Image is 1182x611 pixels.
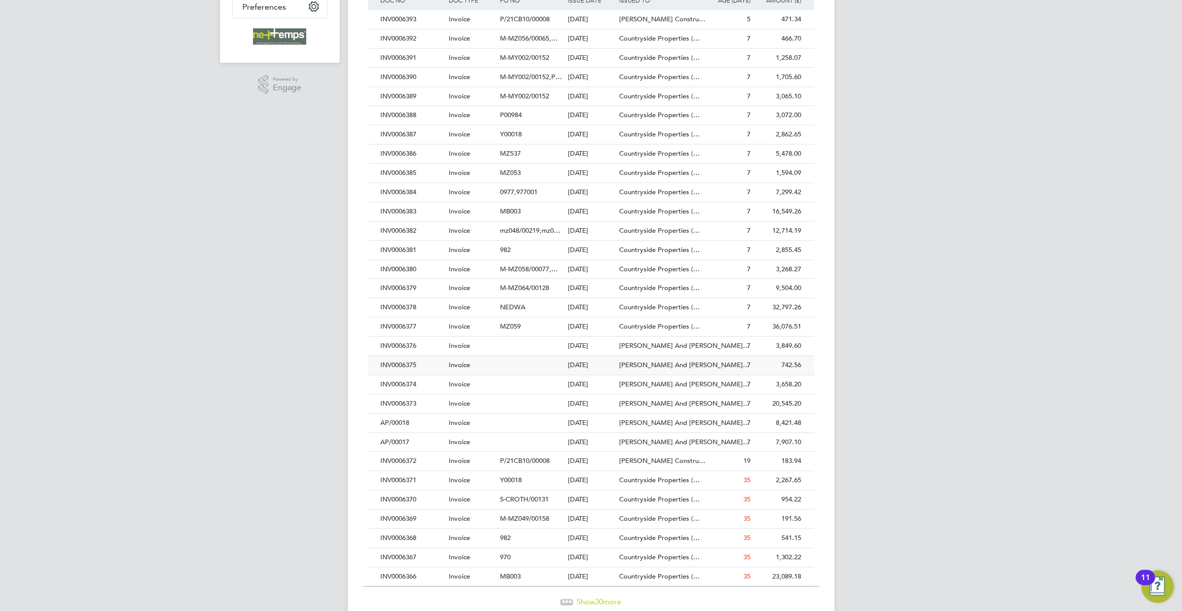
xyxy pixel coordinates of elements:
[273,84,301,92] span: Engage
[753,87,804,106] div: 3,065.10
[619,188,700,196] span: Countryside Properties (…
[378,145,446,163] div: INV0006386
[378,183,446,202] div: INV0006384
[565,222,617,240] div: [DATE]
[753,356,804,375] div: 742.56
[753,433,804,452] div: 7,907.10
[565,375,617,394] div: [DATE]
[500,533,511,542] span: 982
[753,414,804,433] div: 8,421.48
[753,317,804,336] div: 36,076.51
[500,15,550,23] span: P/21CB10/00008
[500,149,521,158] span: MZ537
[449,418,470,427] span: Invoice
[753,164,804,183] div: 1,594.09
[449,73,470,81] span: Invoice
[378,529,446,548] div: INV0006368
[747,303,750,311] span: 7
[449,226,470,235] span: Invoice
[619,380,749,388] span: [PERSON_NAME] And [PERSON_NAME]…
[747,53,750,62] span: 7
[753,471,804,490] div: 2,267.65
[619,283,700,292] span: Countryside Properties (…
[619,149,700,158] span: Countryside Properties (…
[747,245,750,254] span: 7
[378,29,446,48] div: INV0006392
[500,495,549,504] span: S-CROTH/00131
[565,49,617,67] div: [DATE]
[378,337,446,355] div: INV0006376
[449,514,470,523] span: Invoice
[243,2,286,12] span: Preferences
[500,553,511,561] span: 970
[449,34,470,43] span: Invoice
[743,514,750,523] span: 35
[449,476,470,484] span: Invoice
[619,418,749,427] span: [PERSON_NAME] And [PERSON_NAME]…
[619,53,700,62] span: Countryside Properties (…
[747,168,750,177] span: 7
[619,111,700,119] span: Countryside Properties (…
[565,394,617,413] div: [DATE]
[747,73,750,81] span: 7
[747,380,750,388] span: 7
[747,15,750,23] span: 5
[449,111,470,119] span: Invoice
[747,130,750,138] span: 7
[743,476,750,484] span: 35
[378,471,446,490] div: INV0006371
[565,356,617,375] div: [DATE]
[747,188,750,196] span: 7
[753,567,804,586] div: 23,089.18
[565,414,617,433] div: [DATE]
[500,322,521,331] span: MZ059
[449,341,470,350] span: Invoice
[378,317,446,336] div: INV0006377
[747,361,750,369] span: 7
[747,34,750,43] span: 7
[577,597,622,606] span: Show more
[747,207,750,215] span: 7
[619,207,700,215] span: Countryside Properties (…
[619,322,700,331] span: Countryside Properties (…
[1141,578,1150,591] div: 11
[743,456,750,465] span: 19
[232,28,328,45] a: Go to home page
[500,188,538,196] span: 0977,977001
[565,298,617,317] div: [DATE]
[378,414,446,433] div: AP/00018
[753,106,804,125] div: 3,072.00
[743,533,750,542] span: 35
[619,303,700,311] span: Countryside Properties (…
[500,130,522,138] span: Y00018
[565,10,617,29] div: [DATE]
[747,418,750,427] span: 7
[378,49,446,67] div: INV0006391
[378,202,446,221] div: INV0006383
[619,245,700,254] span: Countryside Properties (…
[753,490,804,509] div: 954.22
[565,548,617,567] div: [DATE]
[378,241,446,260] div: INV0006381
[378,510,446,528] div: INV0006369
[378,222,446,240] div: INV0006382
[449,303,470,311] span: Invoice
[753,510,804,528] div: 191.56
[753,394,804,413] div: 20,545.20
[378,433,446,452] div: AP/00017
[500,514,549,523] span: M-MZ049/00158
[500,92,549,100] span: M-MY002/00152
[753,29,804,48] div: 466.70
[619,92,700,100] span: Countryside Properties (…
[747,111,750,119] span: 7
[500,226,560,235] span: mz048/00219,mz0…
[753,49,804,67] div: 1,258.07
[500,245,511,254] span: 982
[449,207,470,215] span: Invoice
[378,260,446,279] div: INV0006380
[449,130,470,138] span: Invoice
[619,533,700,542] span: Countryside Properties (…
[378,279,446,298] div: INV0006379
[747,399,750,408] span: 7
[565,433,617,452] div: [DATE]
